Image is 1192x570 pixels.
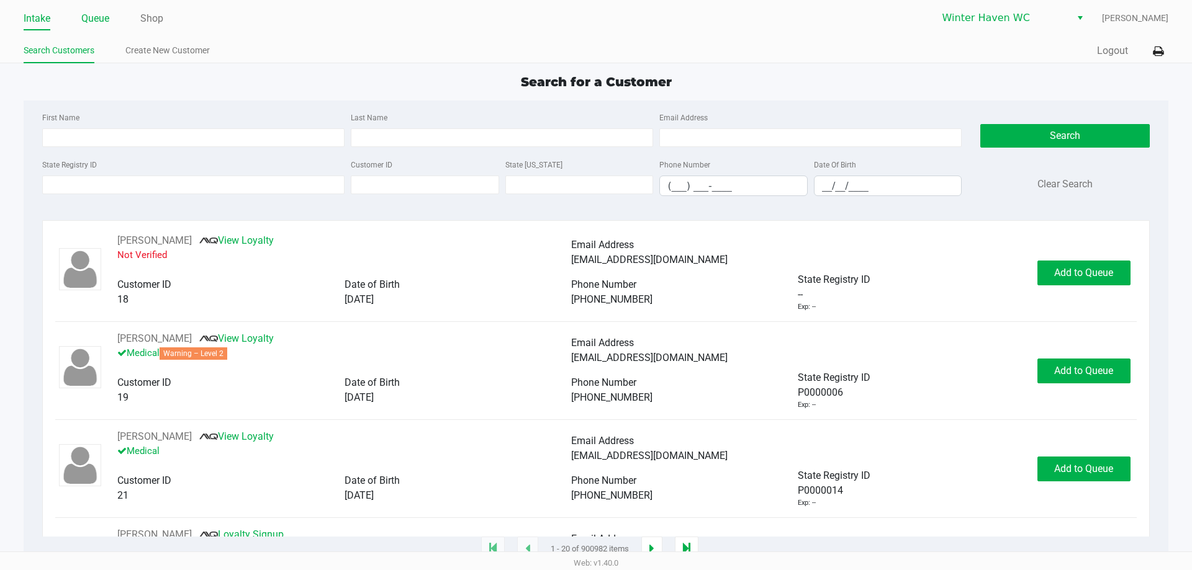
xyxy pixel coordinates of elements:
[571,239,634,251] span: Email Address
[798,400,816,411] div: Exp: --
[199,234,274,246] a: View Loyalty
[351,159,392,171] label: Customer ID
[521,74,672,89] span: Search for a Customer
[160,347,227,360] span: Warning – Level 2
[571,352,728,363] span: [EMAIL_ADDRESS][DOMAIN_NAME]
[798,483,843,498] span: P0000014
[345,391,374,403] span: [DATE]
[1037,358,1131,383] button: Add to Queue
[814,159,856,171] label: Date Of Birth
[798,274,870,285] span: State Registry ID
[345,293,374,305] span: [DATE]
[117,293,129,305] span: 18
[571,293,652,305] span: [PHONE_NUMBER]
[117,391,129,403] span: 19
[117,474,171,486] span: Customer ID
[125,43,210,58] a: Create New Customer
[571,376,636,388] span: Phone Number
[24,10,50,27] a: Intake
[117,248,571,262] p: Not Verified
[659,112,708,123] label: Email Address
[571,337,634,349] span: Email Address
[815,176,962,195] input: Format: MM/DD/YYYY
[1037,261,1131,285] button: Add to Queue
[814,176,962,196] kendo-maskedtextbox: Format: MM/DD/YYYY
[345,489,374,501] span: [DATE]
[942,11,1063,25] span: Winter Haven WC
[1054,463,1113,474] span: Add to Queue
[1037,456,1131,481] button: Add to Queue
[574,558,618,568] span: Web: v1.40.0
[199,430,274,442] a: View Loyalty
[571,474,636,486] span: Phone Number
[571,254,728,265] span: [EMAIL_ADDRESS][DOMAIN_NAME]
[551,543,629,555] span: 1 - 20 of 900982 items
[505,159,562,171] label: State [US_STATE]
[1054,267,1113,278] span: Add to Queue
[659,159,710,171] label: Phone Number
[571,450,728,461] span: [EMAIL_ADDRESS][DOMAIN_NAME]
[42,112,79,123] label: First Name
[798,287,803,302] span: --
[798,372,870,383] span: State Registry ID
[1097,43,1128,58] button: Logout
[659,176,808,196] kendo-maskedtextbox: Format: (999) 999-9999
[571,533,634,545] span: Email Address
[140,10,163,27] a: Shop
[517,537,538,561] app-submit-button: Previous
[199,332,274,344] a: View Loyalty
[117,489,129,501] span: 21
[117,346,571,360] p: Medical
[1037,177,1093,192] button: Clear Search
[345,474,400,486] span: Date of Birth
[798,302,816,313] div: Exp: --
[345,278,400,290] span: Date of Birth
[117,444,571,458] p: Medical
[81,10,109,27] a: Queue
[798,470,870,481] span: State Registry ID
[481,537,505,561] app-submit-button: Move to first page
[1071,7,1089,29] button: Select
[117,376,171,388] span: Customer ID
[117,233,192,248] button: See customer info
[1102,12,1168,25] span: [PERSON_NAME]
[42,159,97,171] label: State Registry ID
[117,278,171,290] span: Customer ID
[345,376,400,388] span: Date of Birth
[675,537,698,561] app-submit-button: Move to last page
[980,124,1149,148] button: Search
[641,537,662,561] app-submit-button: Next
[798,498,816,509] div: Exp: --
[351,112,387,123] label: Last Name
[24,43,94,58] a: Search Customers
[1054,365,1113,376] span: Add to Queue
[117,527,192,542] button: See customer info
[571,391,652,403] span: [PHONE_NUMBER]
[571,489,652,501] span: [PHONE_NUMBER]
[798,385,843,400] span: P0000006
[660,176,807,195] input: Format: (999) 999-9999
[117,429,192,444] button: See customer info
[199,528,284,540] a: Loyalty Signup
[571,278,636,290] span: Phone Number
[117,331,192,346] button: See customer info
[571,435,634,447] span: Email Address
